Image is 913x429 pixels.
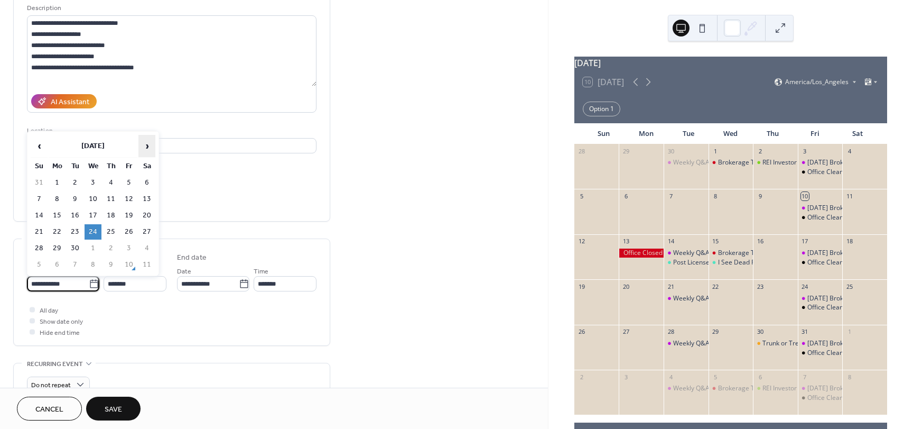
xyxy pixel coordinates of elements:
td: 6 [138,175,155,190]
td: 9 [103,257,119,272]
div: 30 [756,328,764,336]
th: [DATE] [49,135,137,158]
div: 31 [801,328,809,336]
td: 20 [138,208,155,223]
button: AI Assistant [31,94,97,108]
div: 1 [712,147,720,155]
div: Office Cleaning [807,394,852,403]
div: 23 [756,282,764,290]
td: 5 [31,257,48,272]
div: Brokerage Team Meeting [718,158,794,167]
span: Recurring event [27,359,83,370]
td: 28 [31,241,48,256]
span: Time [254,266,268,277]
div: Post License Course: POST003 [664,258,709,267]
div: [DATE] Brokerage Trainings [807,339,890,348]
div: Location [27,125,314,136]
div: Trunk or Treat: XNW Halloween! [753,339,798,348]
div: 1 [845,328,853,336]
div: REI Investor Meeting [762,384,823,393]
div: Friday Brokerage Trainings [798,384,843,393]
div: Friday Brokerage Trainings [798,249,843,258]
td: 24 [85,224,101,240]
div: Office Cleaning [798,168,843,177]
span: America/Los_Angeles [785,79,849,85]
div: 14 [667,238,675,245]
span: ‹ [31,135,47,157]
div: Weekly Q&A [673,384,710,393]
div: Office Cleaning [807,349,852,358]
div: 7 [801,373,809,381]
div: 3 [622,373,630,381]
div: 22 [712,282,720,290]
td: 30 [67,241,83,256]
th: We [85,159,101,174]
div: Brokerage Team Meeting [709,158,753,167]
div: Post License Course: POST003 [673,258,762,267]
td: 25 [103,224,119,240]
div: Brokerage Team Meeting [718,249,794,258]
div: Weekly Q&A [673,339,710,348]
div: Trunk or Treat: XNW [DATE]! [762,339,846,348]
div: Friday Brokerage Trainings [798,158,843,167]
div: 12 [577,238,585,245]
td: 13 [138,191,155,207]
td: 5 [120,175,137,190]
div: 5 [577,192,585,200]
div: Wed [710,123,752,144]
div: 25 [845,282,853,290]
div: [DATE] Brokerage Trainings [807,294,890,303]
div: [DATE] Brokerage Trainings [807,204,890,213]
td: 17 [85,208,101,223]
div: [DATE] Brokerage Trainings [807,158,890,167]
div: 8 [845,373,853,381]
div: Weekly Q&A [664,294,709,303]
div: Office Cleaning [807,168,852,177]
div: [DATE] [574,57,887,69]
td: 18 [103,208,119,223]
div: REI Investor Meeting [753,384,798,393]
span: Hide end time [40,327,80,339]
div: 9 [756,192,764,200]
div: Fri [794,123,836,144]
td: 11 [138,257,155,272]
div: Description [27,3,314,14]
div: 8 [712,192,720,200]
div: 19 [577,282,585,290]
div: Friday Brokerage Trainings [798,204,843,213]
div: 3 [801,147,809,155]
div: Mon [625,123,667,144]
div: Office Cleaning [798,258,843,267]
div: REI Investor Meeting [753,158,798,167]
td: 4 [138,241,155,256]
td: 8 [49,191,66,207]
div: 18 [845,238,853,245]
button: Cancel [17,397,82,421]
div: 29 [712,328,720,336]
div: Sat [836,123,879,144]
td: 1 [49,175,66,190]
div: Office Cleaning [807,213,852,222]
div: Office Cleaning [798,349,843,358]
div: Weekly Q&A [664,158,709,167]
span: All day [40,305,58,316]
span: Do not repeat [31,379,71,391]
div: 4 [667,373,675,381]
td: 2 [103,241,119,256]
div: AI Assistant [51,97,89,108]
td: 22 [49,224,66,240]
div: I See Dead People - 2 ID CE Credits [709,258,753,267]
div: 11 [845,192,853,200]
div: 21 [667,282,675,290]
td: 7 [67,257,83,272]
div: Weekly Q&A [664,339,709,348]
div: 27 [622,328,630,336]
div: Office Cleaning [807,258,852,267]
div: REI Investor Meeting [762,158,823,167]
button: Save [86,397,141,421]
td: 10 [85,191,101,207]
div: 4 [845,147,853,155]
th: Th [103,159,119,174]
div: Friday Brokerage Trainings [798,339,843,348]
div: Weekly Q&A [673,294,710,303]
